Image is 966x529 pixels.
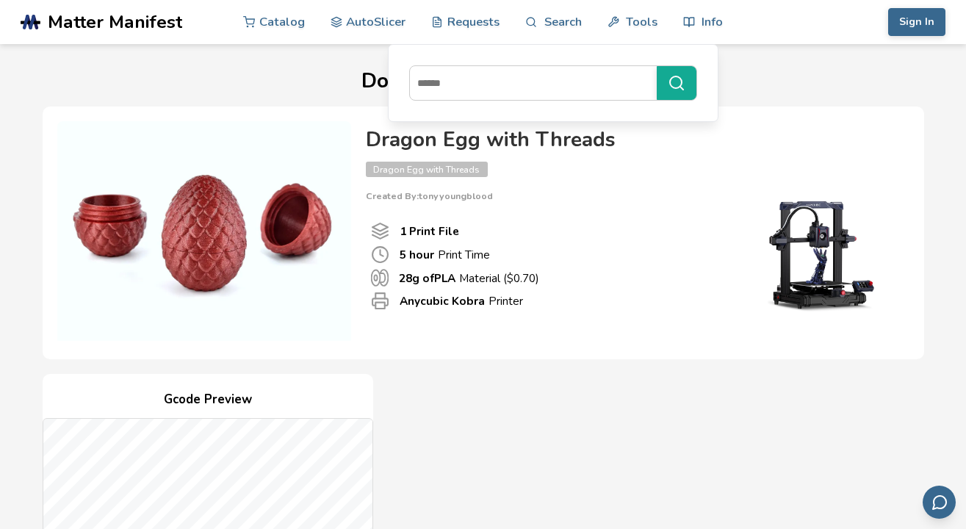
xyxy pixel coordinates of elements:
p: Printer [400,293,523,309]
button: Send feedback via email [923,486,956,519]
button: Sign In [888,8,945,36]
b: 5 hour [400,247,434,262]
img: Printer [748,201,895,312]
span: Printer [371,292,389,310]
h1: Download Your Print File [21,70,945,93]
h4: Dragon Egg with Threads [366,129,895,151]
p: Created By: tonyyoungblood [366,191,895,201]
h4: Gcode Preview [43,389,373,411]
span: Number Of Print files [371,222,389,240]
img: Product [57,121,351,342]
span: Dragon Egg with Threads [366,162,488,177]
p: Material ($ 0.70 ) [399,270,539,286]
span: Material Used [371,269,389,287]
b: 1 Print File [400,223,459,239]
b: Anycubic Kobra [400,293,485,309]
span: Matter Manifest [48,12,182,32]
span: Print Time [371,245,389,264]
b: 28 g of PLA [399,270,455,286]
p: Print Time [400,247,490,262]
